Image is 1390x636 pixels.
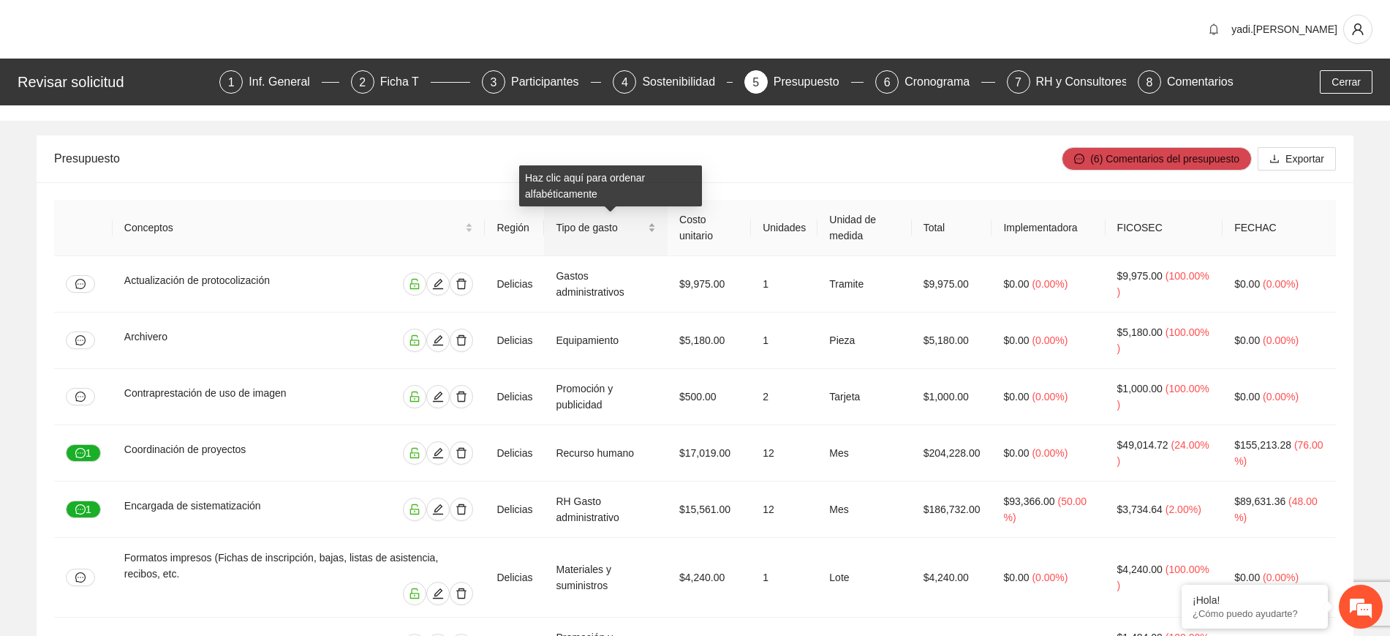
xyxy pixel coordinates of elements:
[642,70,727,94] div: Sostenibilidad
[1263,391,1299,403] span: ( 0.00% )
[912,425,992,482] td: $204,228.00
[744,70,864,94] div: 5Presupuesto
[1234,439,1291,451] span: $155,213.28
[1003,391,1029,403] span: $0.00
[228,76,235,89] span: 1
[1263,572,1299,583] span: ( 0.00% )
[403,441,426,465] button: unlock
[751,256,817,313] td: 1
[427,334,449,346] span: edit
[427,588,449,599] span: edit
[426,498,450,521] button: edit
[668,256,751,313] td: $9,975.00
[1003,278,1029,290] span: $0.00
[485,482,544,538] td: Delicias
[817,313,911,369] td: Pieza
[991,200,1105,256] th: Implementadora
[450,391,472,403] span: delete
[403,329,426,352] button: unlock
[1015,76,1021,89] span: 7
[426,385,450,408] button: edit
[904,70,981,94] div: Cronograma
[668,538,751,618] td: $4,240.00
[751,482,817,538] td: 12
[1003,334,1029,346] span: $0.00
[1269,154,1280,165] span: download
[1234,391,1260,403] span: $0.00
[380,70,431,94] div: Ficha T
[1234,495,1318,523] span: ( 48.00% )
[124,220,463,236] span: Conceptos
[85,195,202,343] span: Estamos en línea.
[752,76,759,89] span: 5
[1117,383,1163,394] span: $1,000.00
[485,313,544,369] td: Delicias
[450,334,472,346] span: delete
[1193,594,1317,606] div: ¡Hola!
[1193,608,1317,619] p: ¿Cómo puedo ayudarte?
[1234,334,1260,346] span: $0.00
[485,256,544,313] td: Delicias
[124,272,336,296] div: Actualización de protocolización
[66,444,101,462] button: message1
[66,388,95,405] button: message
[1332,74,1361,90] span: Cerrar
[1032,572,1068,583] span: ( 0.00% )
[404,504,426,515] span: unlock
[427,447,449,459] span: edit
[751,313,817,369] td: 1
[1003,447,1029,459] span: $0.00
[544,313,668,369] td: Equipamiento
[1003,495,1054,507] span: $93,366.00
[912,256,992,313] td: $9,975.00
[75,279,86,289] span: message
[1258,147,1336,171] button: downloadExportar
[912,200,992,256] th: Total
[1074,154,1084,165] span: message
[1146,76,1152,89] span: 8
[668,313,751,369] td: $5,180.00
[751,369,817,425] td: 2
[403,385,426,408] button: unlock
[427,391,449,403] span: edit
[875,70,994,94] div: 6Cronograma
[75,335,86,345] span: message
[1167,70,1234,94] div: Comentarios
[124,441,325,465] div: Coordinación de proyectos
[404,391,426,403] span: unlock
[450,504,472,515] span: delete
[426,329,450,352] button: edit
[75,448,86,460] span: message
[817,538,911,618] td: Lote
[751,538,817,618] td: 1
[403,582,426,605] button: unlock
[124,550,474,582] div: Formatos impresos (Fichas de inscripción, bajas, listas de asistencia, recibos, etc.
[1036,70,1139,94] div: RH y Consultores
[1234,572,1260,583] span: $0.00
[450,441,473,465] button: delete
[1032,391,1068,403] span: ( 0.00% )
[113,200,486,256] th: Conceptos
[912,482,992,538] td: $186,732.00
[1117,439,1168,451] span: $49,014.72
[18,70,211,94] div: Revisar solicitud
[519,165,702,206] div: Haz clic aquí para ordenar alfabéticamente
[485,369,544,425] td: Delicias
[1062,147,1252,171] button: message(6) Comentarios del presupuesto
[404,278,426,290] span: unlock
[817,200,911,256] th: Unidad de medida
[427,278,449,290] span: edit
[240,7,275,42] div: Minimizar ventana de chat en vivo
[1032,447,1068,459] span: ( 0.00% )
[544,425,668,482] td: Recurso humano
[75,572,86,583] span: message
[450,385,473,408] button: delete
[450,498,473,521] button: delete
[544,538,668,618] td: Materiales y suministros
[359,76,366,89] span: 2
[124,329,285,352] div: Archivero
[668,200,751,256] th: Costo unitario
[544,200,668,256] th: Tipo de gasto
[124,498,332,521] div: Encargada de sistematización
[403,272,426,296] button: unlock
